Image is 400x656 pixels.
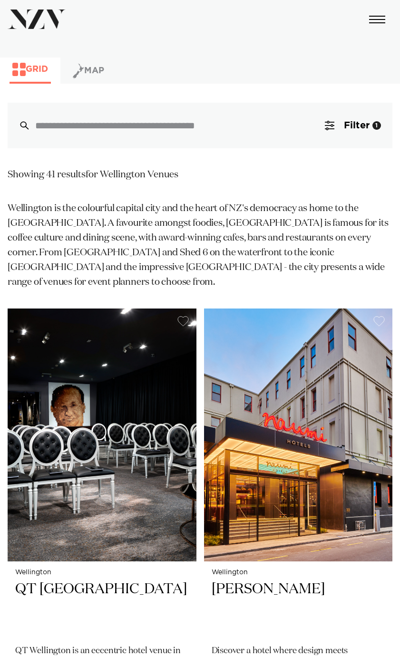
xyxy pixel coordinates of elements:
div: 1 [372,121,381,130]
small: Wellington [212,569,385,576]
h2: QT [GEOGRAPHIC_DATA] [15,580,189,637]
p: Wellington is the colourful capital city and the heart of NZ's democracy as home to the [GEOGRAPH... [8,201,392,289]
button: Map [70,62,107,84]
button: Grid [10,62,51,84]
h2: [PERSON_NAME] [212,580,385,637]
div: Showing 41 results [8,167,178,182]
img: nzv-logo.png [8,10,66,29]
button: Filter1 [313,103,392,148]
span: for Wellington Venues [86,170,178,179]
span: Filter [344,121,370,130]
small: Wellington [15,569,189,576]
